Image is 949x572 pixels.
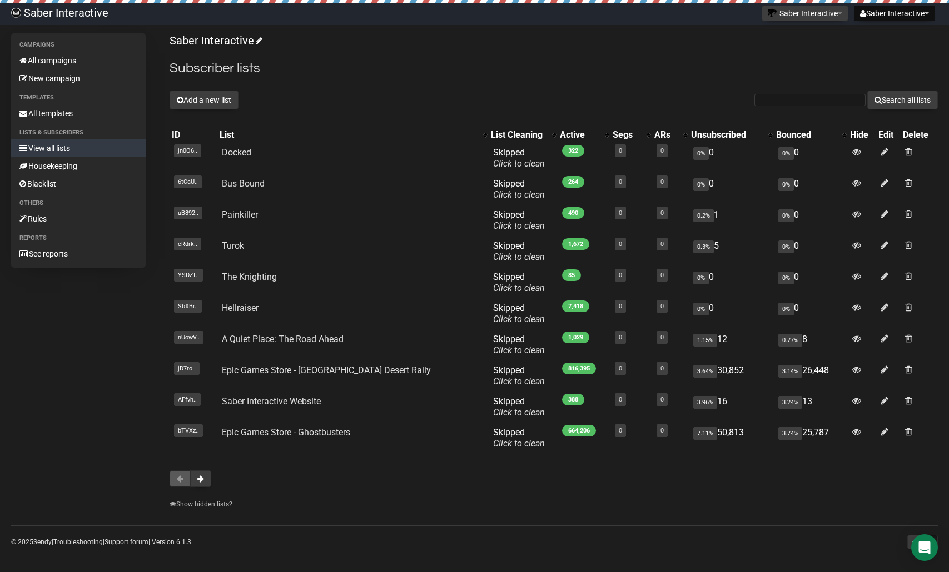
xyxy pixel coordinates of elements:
th: ID: No sort applied, sorting is disabled [170,127,217,143]
a: Click to clean [493,376,545,387]
a: Show hidden lists? [170,500,232,508]
span: 3.74% [778,427,802,440]
a: 0 [660,147,664,154]
a: 0 [619,303,622,310]
td: 16 [689,392,774,423]
span: 1,029 [562,332,589,343]
a: 0 [619,209,622,217]
td: 12 [689,329,774,360]
span: 264 [562,176,584,188]
li: Campaigns [11,38,146,52]
li: Lists & subscribers [11,126,146,139]
th: List Cleaning: No sort applied, activate to apply an ascending sort [489,127,558,143]
span: 7.11% [693,427,717,440]
a: Turok [222,240,244,251]
a: Epic Games Store - Ghostbusters [222,427,350,438]
span: bTVXz.. [174,424,203,437]
span: 388 [562,394,584,405]
span: jD7ro.. [174,362,200,375]
th: Active: No sort applied, activate to apply an ascending sort [558,127,611,143]
td: 30,852 [689,360,774,392]
div: Bounced [776,129,837,141]
div: Edit [878,129,898,141]
span: 6tCaU.. [174,175,202,188]
a: Sendy [33,538,52,546]
button: Saber Interactive [854,6,935,21]
a: Housekeeping [11,157,146,175]
a: Click to clean [493,252,545,262]
td: 0 [774,174,848,205]
a: See reports [11,245,146,263]
span: 322 [562,145,584,157]
td: 0 [774,267,848,298]
td: 0 [689,298,774,329]
td: 0 [774,236,848,267]
a: 0 [660,240,664,248]
td: 0 [689,174,774,205]
a: Saber Interactive [170,34,261,47]
span: 0% [693,272,709,284]
div: ARs [654,129,678,141]
button: Search all lists [867,91,938,109]
a: 0 [660,334,664,341]
a: Click to clean [493,345,545,355]
th: Delete: No sort applied, sorting is disabled [901,127,938,143]
span: 0% [778,178,794,191]
a: 0 [619,240,622,248]
span: 3.14% [778,365,802,378]
span: 0% [778,209,794,222]
a: 0 [619,365,622,372]
a: Support forum [105,538,148,546]
div: List Cleaning [491,129,546,141]
a: Click to clean [493,314,545,324]
a: Click to clean [493,283,545,293]
a: 0 [660,365,664,372]
td: 0 [774,205,848,236]
span: 3.64% [693,365,717,378]
span: 85 [562,269,581,281]
a: The Knighting [222,272,277,282]
a: 0 [660,303,664,310]
a: 0 [660,209,664,217]
span: 0% [693,178,709,191]
span: SbXBr.. [174,300,202,313]
span: Skipped [493,147,545,169]
h2: Subscriber lists [170,58,938,78]
a: 0 [660,427,664,434]
li: Others [11,197,146,210]
span: Skipped [493,240,545,262]
span: Skipped [493,209,545,231]
td: 1 [689,205,774,236]
a: Click to clean [493,158,545,169]
th: ARs: No sort applied, activate to apply an ascending sort [652,127,689,143]
a: 0 [660,178,664,185]
a: All templates [11,104,146,122]
span: 1,672 [562,238,589,250]
td: 0 [774,143,848,174]
a: Hellraiser [222,303,259,313]
th: Segs: No sort applied, activate to apply an ascending sort [610,127,652,143]
span: 0% [778,303,794,315]
td: 0 [689,267,774,298]
td: 8 [774,329,848,360]
th: List: No sort applied, activate to apply an ascending sort [217,127,489,143]
a: 0 [619,334,622,341]
span: Skipped [493,272,545,293]
span: 1.15% [693,334,717,347]
span: 0.3% [693,240,714,253]
span: 0.2% [693,209,714,222]
div: Unsubscribed [691,129,763,141]
td: 5 [689,236,774,267]
td: 0 [689,143,774,174]
a: View all lists [11,139,146,157]
span: 0.77% [778,334,802,347]
a: 0 [619,147,622,154]
span: 0% [778,272,794,284]
p: © 2025 | | | Version 6.1.3 [11,536,191,548]
a: 0 [619,427,622,434]
span: jn0O6.. [174,144,201,157]
th: Bounced: No sort applied, activate to apply an ascending sort [774,127,848,143]
div: List [220,129,478,141]
a: Bus Bound [222,178,265,189]
span: 816,395 [562,363,596,374]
